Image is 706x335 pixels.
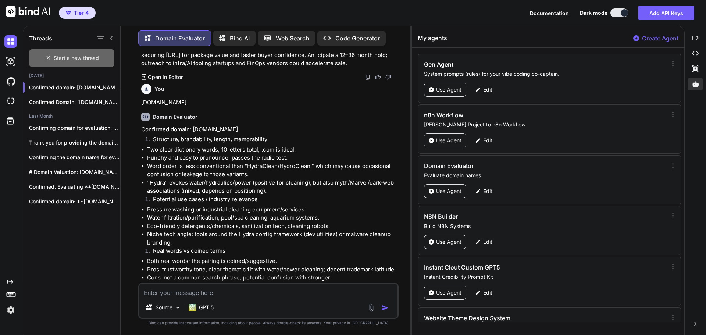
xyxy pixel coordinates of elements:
img: settings [4,304,17,316]
p: Confirmed. Evaluating **[DOMAIN_NAME]**. *** ### **Domain Name... [29,183,120,190]
img: copy [365,74,371,80]
h3: n8n Workflow [424,111,592,120]
p: Use Agent [436,137,461,144]
p: # Domain Valuation: [DOMAIN_NAME] ## Analysis -... [29,168,120,176]
p: Confirming the domain name for evaluation: **[DOMAIN_NAME]**... [29,154,120,161]
p: Open in Editor [148,74,183,81]
h3: Domain Evaluator [424,161,592,170]
li: Potential use cases / industry relevance [147,195,397,206]
img: darkChat [4,35,17,48]
li: Water filtration/purification, pool/spa cleaning, aquarium systems. [147,214,397,222]
img: like [375,74,381,80]
li: Niche tech angle: tools around the Hydra config framework (dev utilities) or malware cleanup bran... [147,230,397,247]
p: Source [156,304,172,311]
p: Edit [483,137,492,144]
img: premium [66,11,71,15]
p: Confirming domain for evaluation: **[DOMAIN_NAME]** Here is... [29,124,120,132]
p: Edit [483,238,492,246]
p: Use Agent [436,289,461,296]
p: [PERSON_NAME] Project to n8n Workflow [424,121,664,128]
li: Eco-friendly detergents/chemicals, sanitization tech, cleaning robots. [147,222,397,231]
p: Domain Evaluator [155,34,205,43]
h3: N8N Builder [424,212,592,221]
p: Instant Credibility Prompt Kit [424,273,664,281]
h1: Threads [29,34,52,43]
p: Bind AI [230,34,250,43]
p: Create Agent [642,34,678,43]
img: Bind AI [6,6,50,17]
p: Use Agent [436,86,461,93]
img: cloudideIcon [4,95,17,107]
h6: You [154,85,164,93]
img: dislike [385,74,391,80]
p: Code Generator [335,34,380,43]
p: Edit [483,188,492,195]
li: Cons: not a common search phrase; potential confusion with stronger “HydraClean/HydroClean” terms... [147,274,397,290]
p: Confirmed domain: [DOMAIN_NAME] 1) Str... [29,84,120,91]
li: Pros: trustworthy tone, clear thematic fit with water/power cleaning; decent trademark latitude. [147,265,397,274]
h3: Instant Clout Custom GPT5 [424,263,592,272]
li: Word order is less conventional than “HydraClean/HydroClean,” which may cause occasional confusio... [147,162,397,179]
li: Both real words; the pairing is coined/suggestive. [147,257,397,265]
button: My agents [418,33,447,47]
li: Two clear dictionary words; 10 letters total; .com is ideal. [147,146,397,154]
p: Use Agent [436,188,461,195]
button: Add API Keys [638,6,694,20]
p: GPT 5 [199,304,214,311]
li: Punchy and easy to pronounce; passes the radio test. [147,154,397,162]
p: Use Agent [436,238,461,246]
h3: Website Theme Design System [424,314,592,322]
p: Web Search [276,34,309,43]
p: Confirmed domain: **[DOMAIN_NAME]** Here is a professional... [29,198,120,205]
p: Confirmed domain: [DOMAIN_NAME] [141,125,397,134]
li: “Hydra” evokes water/hydraulics/power (positive for cleaning), but also myth/Marvel/dark‑web asso... [147,179,397,195]
img: GPT 5 [189,304,196,311]
span: Start a new thread [54,54,99,62]
li: Structure, brandability, length, memorability [147,135,397,146]
p: System prompts (rules) for your vibe coding co-captain. [424,70,664,78]
img: githubDark [4,75,17,88]
h6: Domain Evaluator [153,113,197,121]
img: Pick Models [175,304,181,311]
button: premiumTier 4 [59,7,96,19]
p: Evaluate domain names [424,172,664,179]
button: Documentation [530,9,569,17]
p: Build N8N Systems [424,222,664,230]
p: Edit [483,289,492,296]
li: Real words vs coined terms [147,247,397,257]
h2: Last Month [23,113,120,119]
img: darkAi-studio [4,55,17,68]
p: Thank you for providing the domain name... [29,139,120,146]
span: Documentation [530,10,569,16]
span: Dark mode [580,9,607,17]
p: Edit [483,86,492,93]
p: Bind can provide inaccurate information, including about people. Always double-check its answers.... [138,320,399,326]
li: Pressure washing or industrial cleaning equipment/services. [147,206,397,214]
p: Notes: Position landing page toward AI/infra scaling to capture current demand. Consider securing... [141,43,397,68]
h3: Gen Agent [424,60,592,69]
span: Tier 4 [74,9,89,17]
img: attachment [367,303,375,312]
p: [DOMAIN_NAME] [141,99,397,107]
img: icon [381,304,389,311]
p: Confirmed Domain: `[DOMAIN_NAME]` Here is a professional... [29,99,120,106]
h2: [DATE] [23,73,120,79]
